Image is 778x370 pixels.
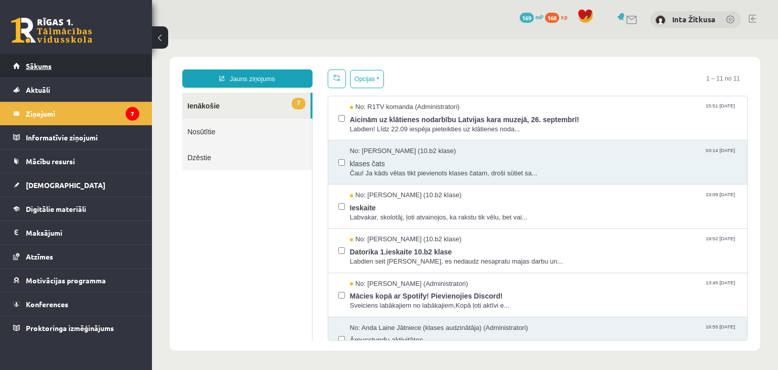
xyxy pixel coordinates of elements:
[198,196,586,227] a: No: [PERSON_NAME] (10.b2 klase) 19:52 [DATE] Datorika 1.ieskaite 10.b2 klase Labdien seit [PERSON...
[30,80,160,105] a: Nosūtītie
[198,107,586,139] a: No: [PERSON_NAME] (10.b2 klase) 03:14 [DATE] klases čats Čau! Ja kāds vēlas tikt pievienots klase...
[26,85,50,94] span: Aktuāli
[561,13,567,21] span: xp
[198,174,586,183] span: Labvakar, skolotāj, ļoti atvainojos, ka rakstu tik vēlu, bet vai...
[13,316,139,340] a: Proktoringa izmēģinājums
[26,276,106,285] span: Motivācijas programma
[198,284,376,294] span: No: Anda Laine Jātniece (klases audzinātāja) (Administratori)
[26,323,114,332] span: Proktoringa izmēģinājums
[552,284,585,292] span: 16:55 [DATE]
[26,300,68,309] span: Konferences
[198,152,310,161] span: No: [PERSON_NAME] (10.b2 klase)
[198,205,586,218] span: Datorika 1.ieskaite 10.b2 klase
[198,284,586,316] a: No: Anda Laine Jātniece (klases audzinātāja) (Administratori) 16:55 [DATE] Ārpusstundu aktivitātes
[13,102,139,125] a: Ziņojumi7
[13,292,139,316] a: Konferences
[126,107,139,121] i: 7
[26,126,139,149] legend: Informatīvie ziņojumi
[13,197,139,220] a: Digitālie materiāli
[198,86,586,95] span: Labdien! Līdz 22.09 iespēja pieteikties uz klātienes noda...
[198,63,586,95] a: No: R1TV komanda (Administratori) 15:51 [DATE] Aicinām uz klātienes nodarbību Latvijas kara muzej...
[13,245,139,268] a: Atzīmes
[552,107,585,115] span: 03:14 [DATE]
[552,240,585,248] span: 13:45 [DATE]
[520,13,543,21] a: 169 mP
[13,126,139,149] a: Informatīvie ziņojumi
[198,117,586,130] span: klases čats
[552,63,585,71] span: 15:51 [DATE]
[655,15,666,25] img: Inta Žitkusa
[13,221,139,244] a: Maksājumi
[552,152,585,159] span: 23:09 [DATE]
[26,157,75,166] span: Mācību resursi
[198,152,586,183] a: No: [PERSON_NAME] (10.b2 klase) 23:09 [DATE] Ieskaite Labvakar, skolotāj, ļoti atvainojos, ka rak...
[198,107,304,117] span: No: [PERSON_NAME] (10.b2 klase)
[11,18,92,43] a: Rīgas 1. Tālmācības vidusskola
[13,150,139,173] a: Mācību resursi
[13,269,139,292] a: Motivācijas programma
[520,13,534,23] span: 169
[26,204,86,213] span: Digitālie materiāli
[198,63,308,73] span: No: R1TV komanda (Administratori)
[198,31,232,49] button: Opcijas
[13,54,139,78] a: Sākums
[535,13,543,21] span: mP
[198,73,586,86] span: Aicinām uz klātienes nodarbību Latvijas kara muzejā, 26. septembrī!
[672,14,715,24] a: Inta Žitkusa
[198,240,586,272] a: No: [PERSON_NAME] (Administratori) 13:45 [DATE] Mācies kopā ar Spotify! Pievienojies Discord! Sve...
[545,13,572,21] a: 168 xp
[30,105,160,131] a: Dzēstie
[552,196,585,203] span: 19:52 [DATE]
[140,59,153,70] span: 7
[26,221,139,244] legend: Maksājumi
[198,196,310,205] span: No: [PERSON_NAME] (10.b2 klase)
[198,218,586,228] span: Labdien seit [PERSON_NAME], es nedaudz nesapratu majas darbu un...
[26,252,53,261] span: Atzīmes
[26,61,52,70] span: Sākums
[13,78,139,101] a: Aktuāli
[198,293,586,306] span: Ārpusstundu aktivitātes
[30,30,161,49] a: Jauns ziņojums
[198,249,586,262] span: Mācies kopā ar Spotify! Pievienojies Discord!
[13,173,139,197] a: [DEMOGRAPHIC_DATA]
[198,262,586,272] span: Sveiciens labākajiem no labākajiem,Kopā ļoti aktīvi e...
[198,161,586,174] span: Ieskaite
[198,240,317,250] span: No: [PERSON_NAME] (Administratori)
[26,102,139,125] legend: Ziņojumi
[30,54,159,80] a: 7Ienākošie
[547,30,596,49] span: 1 – 11 no 11
[545,13,559,23] span: 168
[26,180,105,190] span: [DEMOGRAPHIC_DATA]
[198,130,586,139] span: Čau! Ja kāds vēlas tikt pievienots klases čatam, droši sūtiet sa...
